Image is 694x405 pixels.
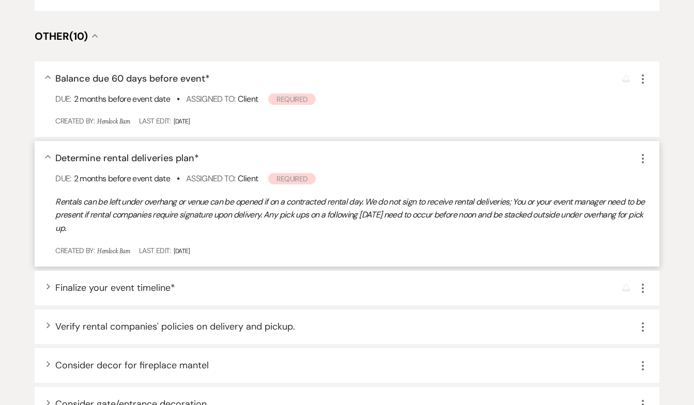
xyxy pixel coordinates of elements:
[186,173,235,184] span: Assigned To:
[55,359,209,371] span: Consider decor for fireplace mantel
[97,246,130,256] span: Hemlock Barn
[55,361,209,370] button: Consider decor for fireplace mantel
[55,72,210,85] span: Balance due 60 days before event *
[55,116,95,126] span: Created By:
[174,247,190,255] span: [DATE]
[35,31,98,41] button: Other(10)
[174,117,190,126] span: [DATE]
[268,94,316,105] span: Required
[55,283,175,292] button: Finalize your event timeline*
[139,246,171,255] span: Last Edit:
[74,173,170,184] span: 2 months before event date
[74,94,170,104] span: 2 months before event date
[55,152,199,164] span: Determine rental deliveries plan *
[55,282,175,294] span: Finalize your event timeline *
[238,94,258,104] span: Client
[55,74,210,83] button: Balance due 60 days before event*
[97,117,130,127] span: Hemlock Barn
[177,173,179,184] b: •
[35,29,88,43] span: Other (10)
[55,94,71,104] span: Due:
[55,320,295,333] span: Verify rental companies' policies on delivery and pickup.
[268,173,316,184] span: Required
[55,153,199,163] button: Determine rental deliveries plan*
[55,173,71,184] span: Due:
[55,322,295,331] button: Verify rental companies' policies on delivery and pickup.
[177,94,179,104] b: •
[186,94,235,104] span: Assigned To:
[139,116,171,126] span: Last Edit:
[55,196,644,233] span: Rentals can be left under overhang or venue can be opened if on a contracted rental day. We do no...
[55,246,95,255] span: Created By:
[238,173,258,184] span: Client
